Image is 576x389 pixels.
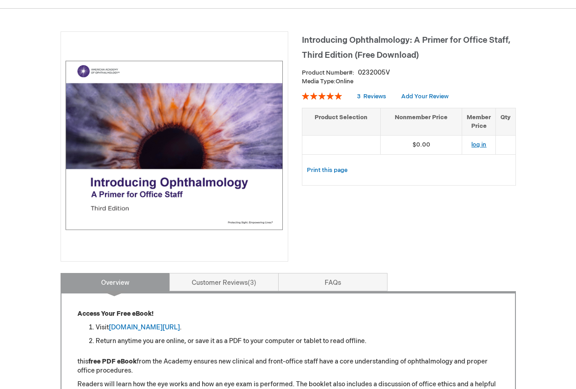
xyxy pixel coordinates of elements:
[357,93,387,100] a: 3 Reviews
[302,108,381,135] th: Product Selection
[302,92,342,100] div: 100%
[381,108,462,135] th: Nonmember Price
[471,141,486,148] a: log in
[381,136,462,155] td: $0.00
[96,323,499,332] li: Visit .
[302,69,354,76] strong: Product Number
[109,323,180,331] a: [DOMAIN_NAME][URL]
[363,93,386,100] span: Reviews
[77,310,153,318] strong: Access Your Free eBook!
[302,78,336,85] strong: Media Type:
[61,273,170,291] a: Overview
[358,68,390,77] div: 0232005V
[77,357,499,375] p: this from the Academy ensures new clinical and front-office staff have a core understanding of op...
[248,279,256,287] span: 3
[401,93,449,100] a: Add Your Review
[169,273,279,291] a: Customer Reviews3
[66,36,283,254] img: Introducing Ophthalmology: A Primer for Office Staff, Third Edition (Free Download)
[278,273,387,291] a: FAQs
[496,108,515,135] th: Qty
[302,35,510,60] span: Introducing Ophthalmology: A Primer for Office Staff, Third Edition (Free Download)
[307,165,347,176] a: Print this page
[462,108,496,135] th: Member Price
[302,77,516,86] p: Online
[96,337,499,346] li: Return anytime you are online, or save it as a PDF to your computer or tablet to read offline.
[357,93,361,100] span: 3
[88,358,137,365] strong: free PDF eBook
